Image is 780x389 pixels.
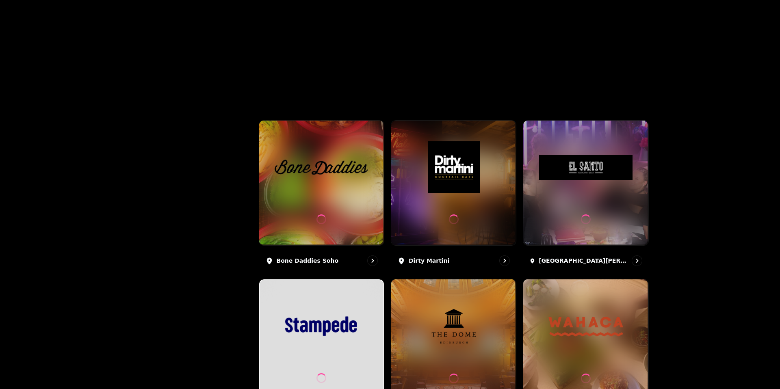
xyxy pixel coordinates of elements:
[277,257,339,265] p: Bone Daddies Soho
[275,300,368,352] img: Kane Moffat Demo venue
[523,120,648,272] a: El Santo GlasgowEl Santo Glasgow[GEOGRAPHIC_DATA][PERSON_NAME]
[368,257,377,265] svg: go to
[539,300,633,352] img: Wahaca Edinburgh
[539,257,628,265] p: [GEOGRAPHIC_DATA][PERSON_NAME]
[539,141,633,193] img: El Santo Glasgow
[500,257,509,265] svg: go to
[259,120,384,272] a: Bone Daddies SohoBone Daddies SohoBone Daddies Soho
[633,257,641,265] svg: go to
[407,141,500,193] img: Dirty Martini
[391,120,516,272] a: Dirty MartiniDirty MartiniDirty Martini
[407,300,500,352] img: The Dome
[409,257,450,265] p: Dirty Martini
[275,141,368,193] img: Bone Daddies Soho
